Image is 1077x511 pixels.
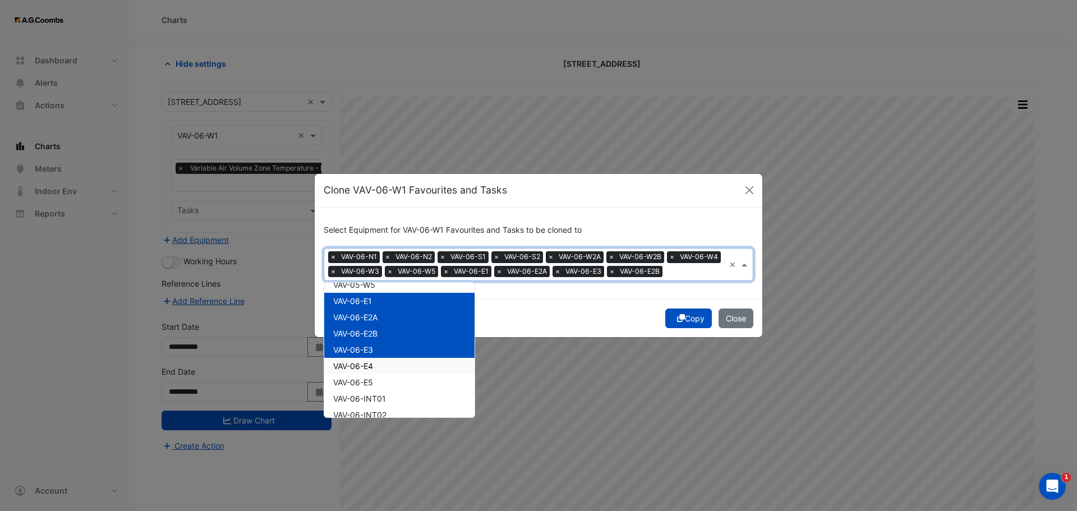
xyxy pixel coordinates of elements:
[491,251,501,263] span: ×
[338,266,382,277] span: VAV-06-W3
[324,282,475,418] ng-dropdown-panel: Options list
[667,251,677,263] span: ×
[616,251,664,263] span: VAV-06-W2B
[393,251,435,263] span: VAV-06-N2
[553,266,563,277] span: ×
[324,225,753,235] h6: Select Equipment for VAV-06-W1 Favourites and Tasks to be cloned to
[504,266,550,277] span: VAV-06-E2A
[338,251,380,263] span: VAV-06-N1
[328,251,338,263] span: ×
[546,251,556,263] span: ×
[741,182,758,199] button: Close
[606,251,616,263] span: ×
[333,329,378,338] span: VAV-06-E2B
[333,361,373,371] span: VAV-06-E4
[324,183,507,197] h5: Clone VAV-06-W1 Favourites and Tasks
[333,345,373,355] span: VAV-06-E3
[556,251,604,263] span: VAV-06-W2A
[729,259,739,270] span: Clear
[333,280,375,289] span: VAV-05-W5
[395,266,438,277] span: VAV-06-W5
[328,266,338,277] span: ×
[1039,473,1066,500] iframe: Intercom live chat
[333,312,378,322] span: VAV-06-E2A
[1062,473,1071,482] span: 1
[451,266,491,277] span: VAV-06-E1
[441,266,451,277] span: ×
[501,251,543,263] span: VAV-06-S2
[333,296,372,306] span: VAV-06-E1
[563,266,604,277] span: VAV-06-E3
[333,410,386,420] span: VAV-06-INT02
[448,251,489,263] span: VAV-06-S1
[719,309,753,328] button: Close
[617,266,662,277] span: VAV-06-E2B
[333,378,373,387] span: VAV-06-E5
[607,266,617,277] span: ×
[665,309,712,328] button: Copy
[494,266,504,277] span: ×
[385,266,395,277] span: ×
[333,394,386,403] span: VAV-06-INT01
[677,251,721,263] span: VAV-06-W4
[438,251,448,263] span: ×
[383,251,393,263] span: ×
